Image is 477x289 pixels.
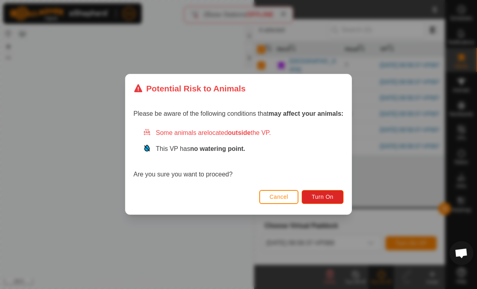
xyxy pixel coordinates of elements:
[207,130,271,137] span: located the VP.
[302,190,344,204] button: Turn On
[190,146,245,152] strong: no watering point.
[143,129,344,138] div: Some animals are
[133,82,246,95] div: Potential Risk to Animals
[156,146,245,152] span: This VP has
[228,130,251,137] strong: outside
[270,194,288,200] span: Cancel
[133,129,344,180] div: Are you sure you want to proceed?
[268,111,344,117] strong: may affect your animals:
[449,241,473,265] div: Open chat
[259,190,299,204] button: Cancel
[133,111,344,117] span: Please be aware of the following conditions that
[312,194,334,200] span: Turn On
